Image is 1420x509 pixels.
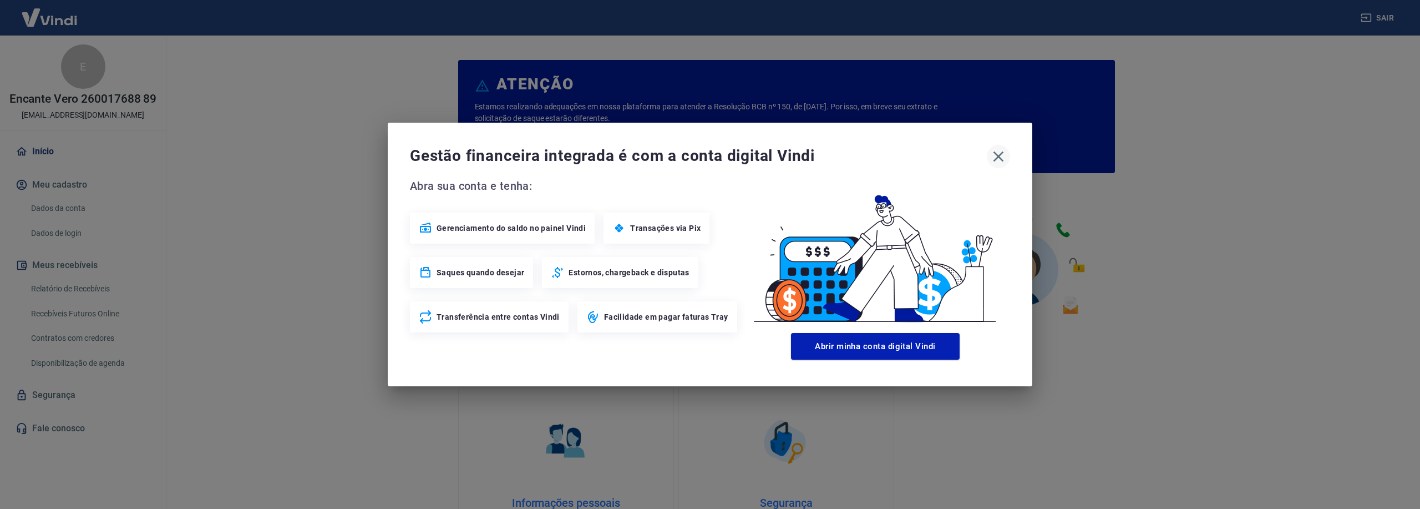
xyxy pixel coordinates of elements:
[437,311,560,322] span: Transferência entre contas Vindi
[604,311,728,322] span: Facilidade em pagar faturas Tray
[410,177,741,195] span: Abra sua conta e tenha:
[741,177,1010,329] img: Good Billing
[410,145,987,167] span: Gestão financeira integrada é com a conta digital Vindi
[437,267,524,278] span: Saques quando desejar
[569,267,689,278] span: Estornos, chargeback e disputas
[630,223,701,234] span: Transações via Pix
[437,223,586,234] span: Gerenciamento do saldo no painel Vindi
[791,333,960,360] button: Abrir minha conta digital Vindi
